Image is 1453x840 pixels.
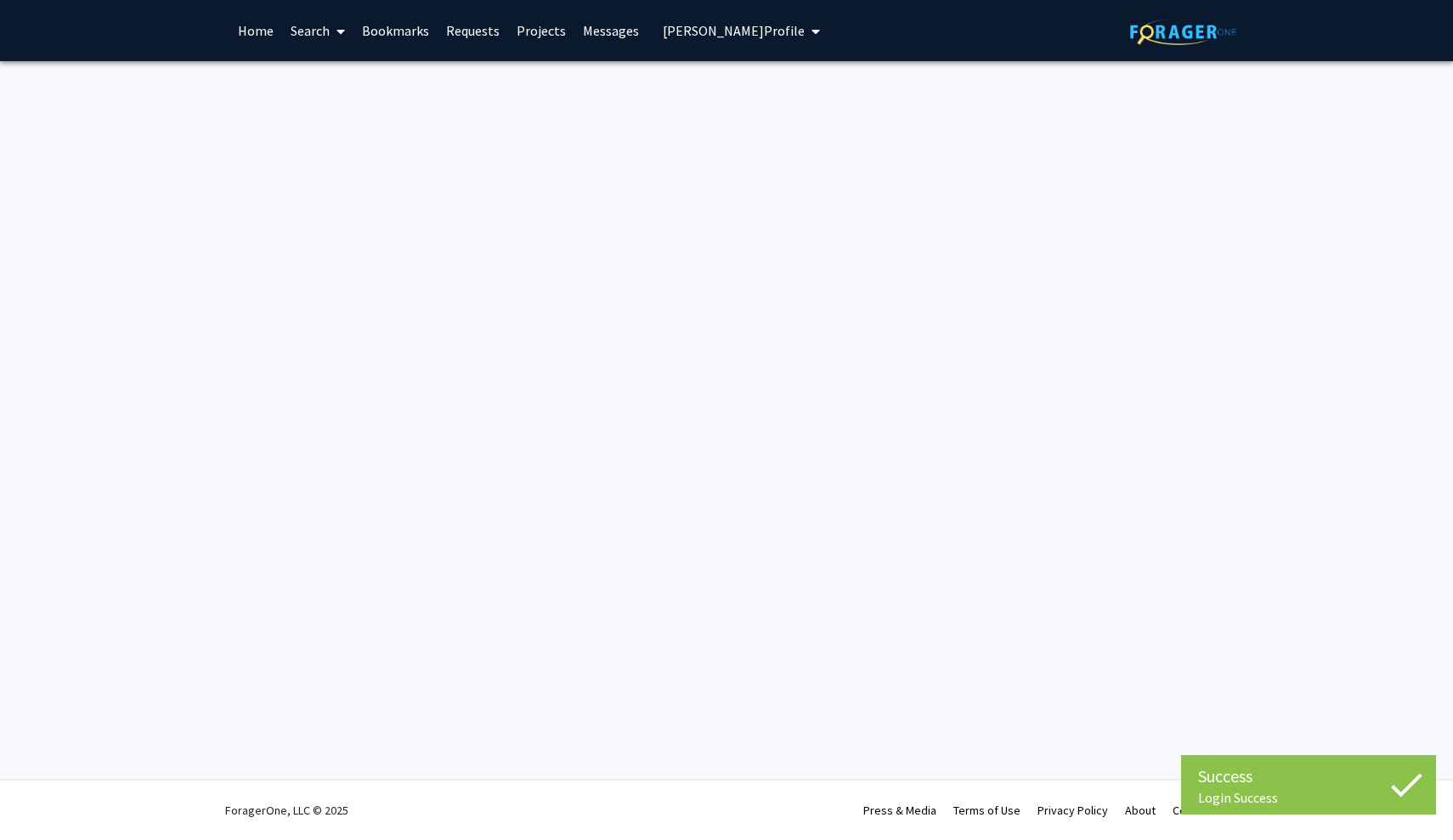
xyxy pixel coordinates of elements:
a: Messages [574,1,647,60]
div: Login Success [1198,789,1419,806]
a: Projects [508,1,574,60]
a: Press & Media [863,803,936,818]
a: Privacy Policy [1037,803,1108,818]
a: Bookmarks [353,1,438,60]
a: Search [282,1,353,60]
a: Home [229,1,282,60]
a: Requests [438,1,508,60]
span: [PERSON_NAME] Profile [663,22,805,39]
img: ForagerOne Logo [1130,19,1236,45]
div: Success [1198,764,1419,789]
div: ForagerOne, LLC © 2025 [225,781,348,840]
a: About [1125,803,1156,818]
a: Terms of Use [953,803,1020,818]
a: Contact Us [1173,803,1228,818]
